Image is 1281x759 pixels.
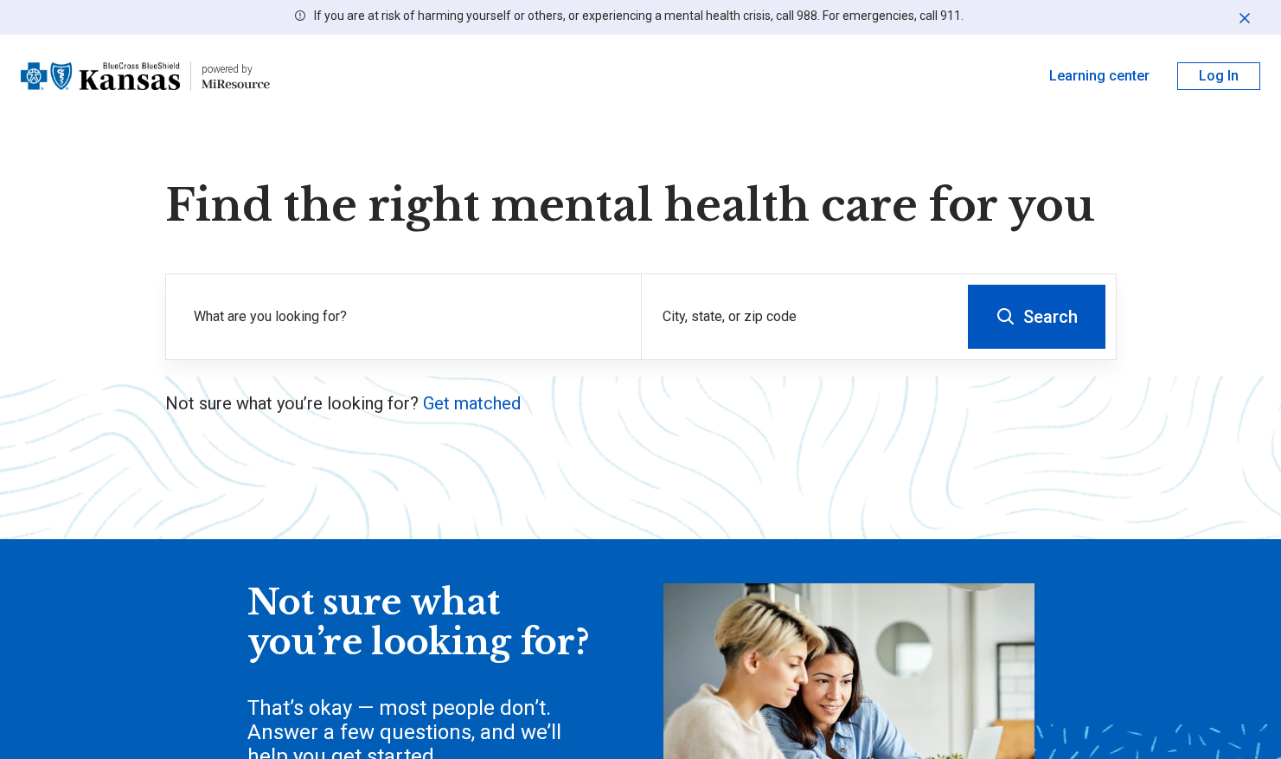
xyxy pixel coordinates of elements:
h1: Find the right mental health care for you [165,180,1117,232]
label: What are you looking for? [194,306,620,327]
a: Get matched [423,393,521,414]
button: Dismiss [1236,7,1253,28]
a: Blue Cross Blue Shield Kansaspowered by [21,55,270,97]
p: If you are at risk of harming yourself or others, or experiencing a mental health crisis, call 98... [314,7,964,25]
a: Learning center [1049,66,1150,87]
div: Not sure what you’re looking for? [247,583,593,662]
button: Search [968,285,1105,349]
button: Log In [1177,62,1260,90]
div: powered by [202,61,270,77]
p: Not sure what you’re looking for? [165,391,1117,415]
img: Blue Cross Blue Shield Kansas [21,55,180,97]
